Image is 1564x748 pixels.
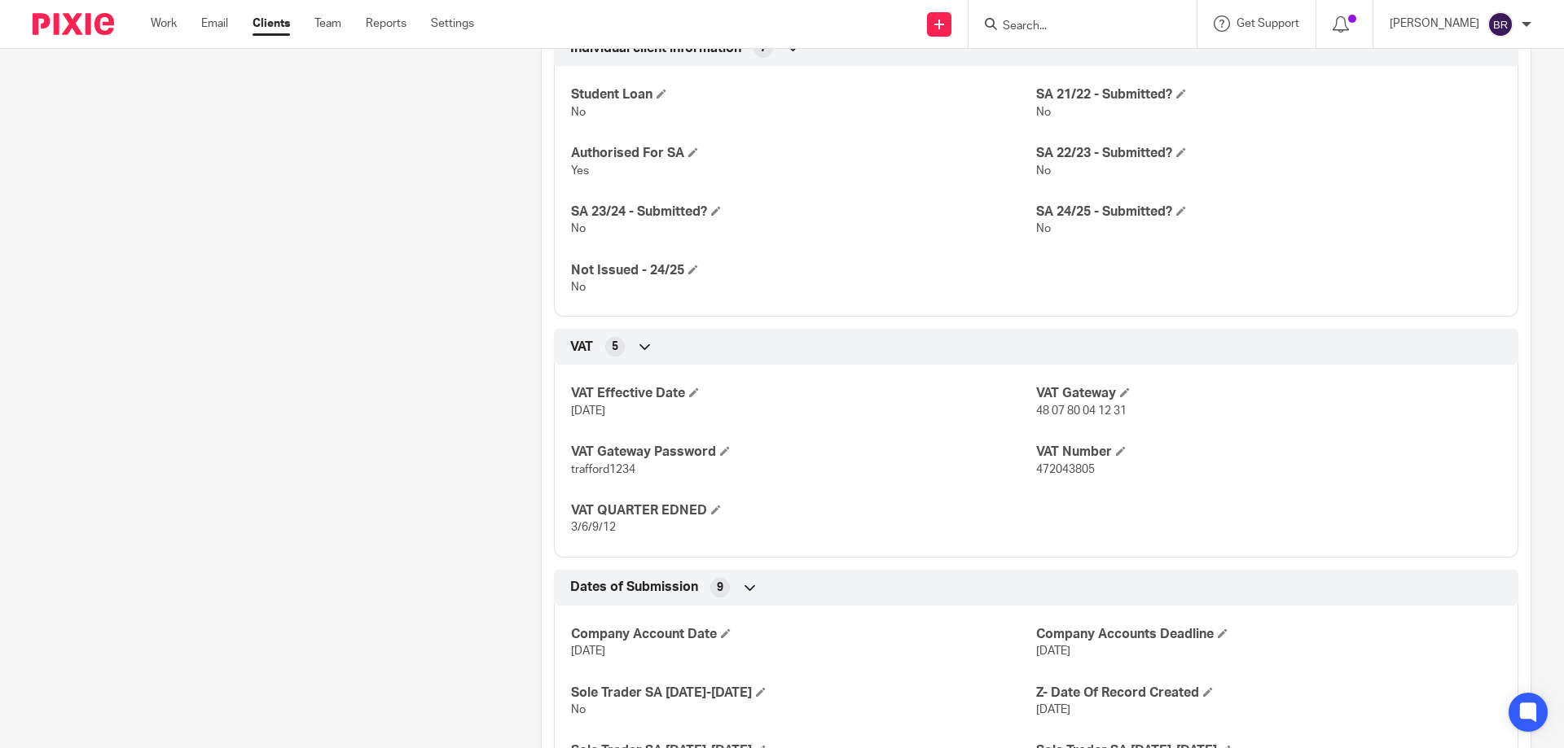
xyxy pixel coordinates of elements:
h4: Z- Date Of Record Created [1036,685,1501,702]
h4: SA 22/23 - Submitted? [1036,145,1501,162]
span: VAT [570,339,593,356]
span: 48 07 80 04 12 31 [1036,405,1127,417]
h4: VAT Gateway Password [571,444,1036,461]
h4: Not Issued - 24/25 [571,262,1036,279]
a: Work [151,15,177,32]
h4: VAT QUARTER EDNED [571,502,1036,519]
span: trafford1234 [571,464,635,475]
span: No [571,223,586,234]
h4: VAT Number [1036,444,1501,461]
a: Email [201,15,228,32]
h4: SA 21/22 - Submitted? [1036,86,1501,103]
span: Dates of Submission [570,579,698,596]
h4: SA 23/24 - Submitted? [571,203,1036,221]
span: No [1036,223,1051,234]
span: No [571,704,586,715]
span: [DATE] [1036,704,1070,715]
span: No [1036,107,1051,118]
span: Yes [571,165,589,177]
span: 472043805 [1036,464,1095,475]
span: 9 [717,580,723,596]
span: [DATE] [1036,645,1070,657]
span: No [1036,165,1051,177]
span: No [571,107,586,118]
h4: Sole Trader SA [DATE]-[DATE] [571,685,1036,702]
span: [DATE] [571,405,605,417]
span: No [571,282,586,293]
a: Team [314,15,341,32]
h4: SA 24/25 - Submitted? [1036,203,1501,221]
a: Settings [431,15,474,32]
span: [DATE] [571,645,605,657]
h4: VAT Effective Date [571,385,1036,402]
p: [PERSON_NAME] [1390,15,1479,32]
img: svg%3E [1487,11,1513,37]
h4: Company Accounts Deadline [1036,626,1501,643]
span: 3/6/9/12 [571,522,616,533]
input: Search [1001,20,1148,34]
h4: Student Loan [571,86,1036,103]
h4: Company Account Date [571,626,1036,643]
h4: VAT Gateway [1036,385,1501,402]
span: Get Support [1237,18,1299,29]
img: Pixie [33,13,114,35]
a: Clients [253,15,290,32]
h4: Authorised For SA [571,145,1036,162]
span: 5 [612,339,618,355]
a: Reports [366,15,406,32]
